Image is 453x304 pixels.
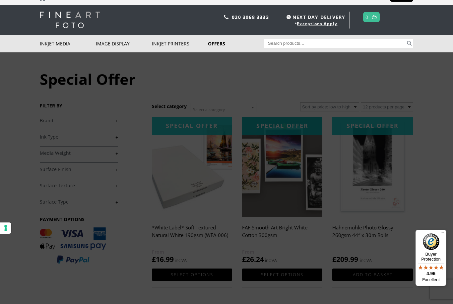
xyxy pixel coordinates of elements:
a: 020 3968 3333 [232,14,269,20]
img: Trusted Shops Trustmark [423,233,439,250]
a: Offers [208,35,264,52]
p: Excellent [416,277,446,282]
a: Exceptions Apply [297,21,337,27]
button: Trusted Shops TrustmarkBuyer Protection4.96Excellent [416,230,446,286]
a: Inkjet Media [40,35,96,52]
button: Search [406,39,413,48]
img: phone.svg [224,15,228,19]
p: Buyer Protection [416,252,446,262]
a: 0 [365,12,368,22]
img: logo-white.svg [40,12,100,28]
a: Image Display [96,35,152,52]
a: Inkjet Printers [152,35,208,52]
span: NEXT DAY DELIVERY [285,13,345,21]
span: 4.96 [426,271,435,276]
input: Search products… [264,39,406,48]
img: basket.svg [372,15,377,19]
img: time.svg [287,15,291,19]
button: Menu [438,230,446,238]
